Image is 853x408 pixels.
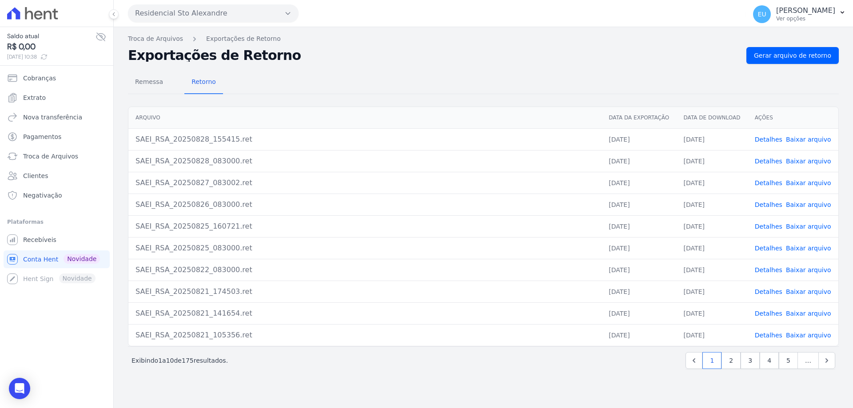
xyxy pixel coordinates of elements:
span: … [797,352,819,369]
span: R$ 0,00 [7,41,96,53]
th: Data de Download [677,107,748,129]
td: [DATE] [677,172,748,194]
th: Arquivo [128,107,602,129]
span: 175 [182,357,194,364]
td: [DATE] [677,281,748,302]
a: Exportações de Retorno [206,34,281,44]
div: SAEI_RSA_20250828_083000.ret [136,156,594,166]
td: [DATE] [677,128,748,150]
a: Detalhes [755,266,782,273]
a: Retorno [184,71,223,94]
a: Negativação [4,186,110,204]
td: [DATE] [677,237,748,259]
span: Novidade [64,254,100,264]
div: SAEI_RSA_20250822_083000.ret [136,265,594,275]
div: SAEI_RSA_20250827_083002.ret [136,178,594,188]
a: Pagamentos [4,128,110,146]
nav: Breadcrumb [128,34,839,44]
td: [DATE] [602,324,676,346]
div: SAEI_RSA_20250826_083000.ret [136,199,594,210]
div: SAEI_RSA_20250821_174503.ret [136,286,594,297]
a: 5 [779,352,798,369]
a: Baixar arquivo [786,310,831,317]
span: Extrato [23,93,46,102]
a: Detalhes [755,223,782,230]
span: Gerar arquivo de retorno [754,51,831,60]
a: Previous [686,352,702,369]
td: [DATE] [677,302,748,324]
td: [DATE] [602,281,676,302]
span: Remessa [130,73,168,91]
a: Baixar arquivo [786,245,831,252]
button: EU [PERSON_NAME] Ver opções [746,2,853,27]
span: Cobranças [23,74,56,83]
span: Clientes [23,171,48,180]
a: 2 [721,352,741,369]
a: Conta Hent Novidade [4,250,110,268]
a: Detalhes [755,310,782,317]
a: Detalhes [755,201,782,208]
td: [DATE] [677,150,748,172]
span: 1 [158,357,162,364]
a: Cobranças [4,69,110,87]
div: Open Intercom Messenger [9,378,30,399]
a: Baixar arquivo [786,136,831,143]
a: 4 [760,352,779,369]
p: [PERSON_NAME] [776,6,835,15]
a: Next [818,352,835,369]
a: Detalhes [755,245,782,252]
span: [DATE] 10:38 [7,53,96,61]
td: [DATE] [602,128,676,150]
td: [DATE] [602,150,676,172]
span: 10 [166,357,174,364]
a: Baixar arquivo [786,288,831,295]
a: Remessa [128,71,170,94]
p: Ver opções [776,15,835,22]
span: Negativação [23,191,62,200]
a: Baixar arquivo [786,266,831,273]
td: [DATE] [677,259,748,281]
th: Data da Exportação [602,107,676,129]
a: Extrato [4,89,110,107]
a: Baixar arquivo [786,158,831,165]
div: SAEI_RSA_20250821_141654.ret [136,308,594,319]
td: [DATE] [602,259,676,281]
a: Baixar arquivo [786,223,831,230]
span: Recebíveis [23,235,56,244]
span: Saldo atual [7,32,96,41]
div: SAEI_RSA_20250821_105356.ret [136,330,594,341]
a: Baixar arquivo [786,179,831,186]
a: 3 [741,352,760,369]
td: [DATE] [602,172,676,194]
a: Detalhes [755,179,782,186]
td: [DATE] [602,237,676,259]
h2: Exportações de Retorno [128,49,739,62]
a: Detalhes [755,288,782,295]
span: Pagamentos [23,132,61,141]
div: SAEI_RSA_20250828_155415.ret [136,134,594,145]
a: 1 [702,352,721,369]
span: Retorno [186,73,221,91]
a: Troca de Arquivos [128,34,183,44]
td: [DATE] [677,324,748,346]
a: Baixar arquivo [786,332,831,339]
nav: Sidebar [7,69,106,288]
td: [DATE] [602,215,676,237]
button: Residencial Sto Alexandre [128,4,299,22]
th: Ações [748,107,838,129]
a: Detalhes [755,136,782,143]
p: Exibindo a de resultados. [132,356,228,365]
span: Troca de Arquivos [23,152,78,161]
div: SAEI_RSA_20250825_083000.ret [136,243,594,254]
span: Conta Hent [23,255,58,264]
span: EU [758,11,766,17]
td: [DATE] [677,194,748,215]
a: Detalhes [755,158,782,165]
a: Troca de Arquivos [4,147,110,165]
td: [DATE] [602,194,676,215]
span: Nova transferência [23,113,82,122]
div: SAEI_RSA_20250825_160721.ret [136,221,594,232]
div: Plataformas [7,217,106,227]
a: Clientes [4,167,110,185]
a: Baixar arquivo [786,201,831,208]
